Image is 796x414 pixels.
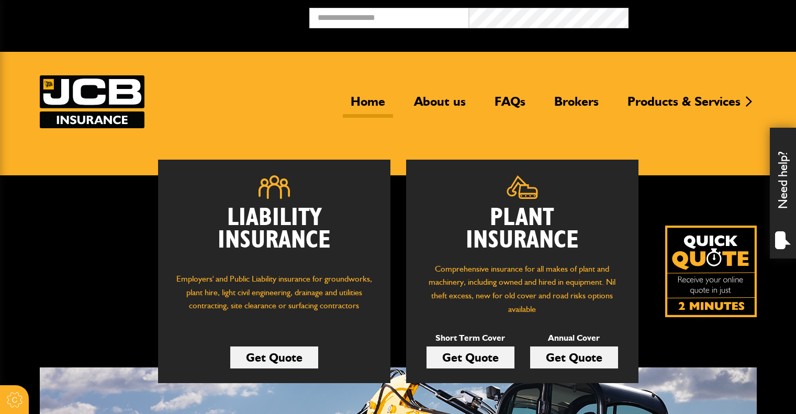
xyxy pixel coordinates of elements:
h2: Plant Insurance [422,207,623,252]
p: Comprehensive insurance for all makes of plant and machinery, including owned and hired in equipm... [422,262,623,316]
p: Short Term Cover [427,331,514,345]
a: FAQs [487,94,533,118]
img: JCB Insurance Services logo [40,75,144,128]
p: Annual Cover [530,331,618,345]
p: Employers' and Public Liability insurance for groundworks, plant hire, light civil engineering, d... [174,272,375,322]
button: Broker Login [629,8,788,24]
a: Brokers [546,94,607,118]
a: Get Quote [230,346,318,368]
a: JCB Insurance Services [40,75,144,128]
a: About us [406,94,474,118]
a: Get Quote [427,346,514,368]
h2: Liability Insurance [174,207,375,262]
img: Quick Quote [665,226,757,317]
div: Need help? [770,128,796,259]
a: Home [343,94,393,118]
a: Get Quote [530,346,618,368]
a: Products & Services [620,94,748,118]
a: Get your insurance quote isn just 2-minutes [665,226,757,317]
